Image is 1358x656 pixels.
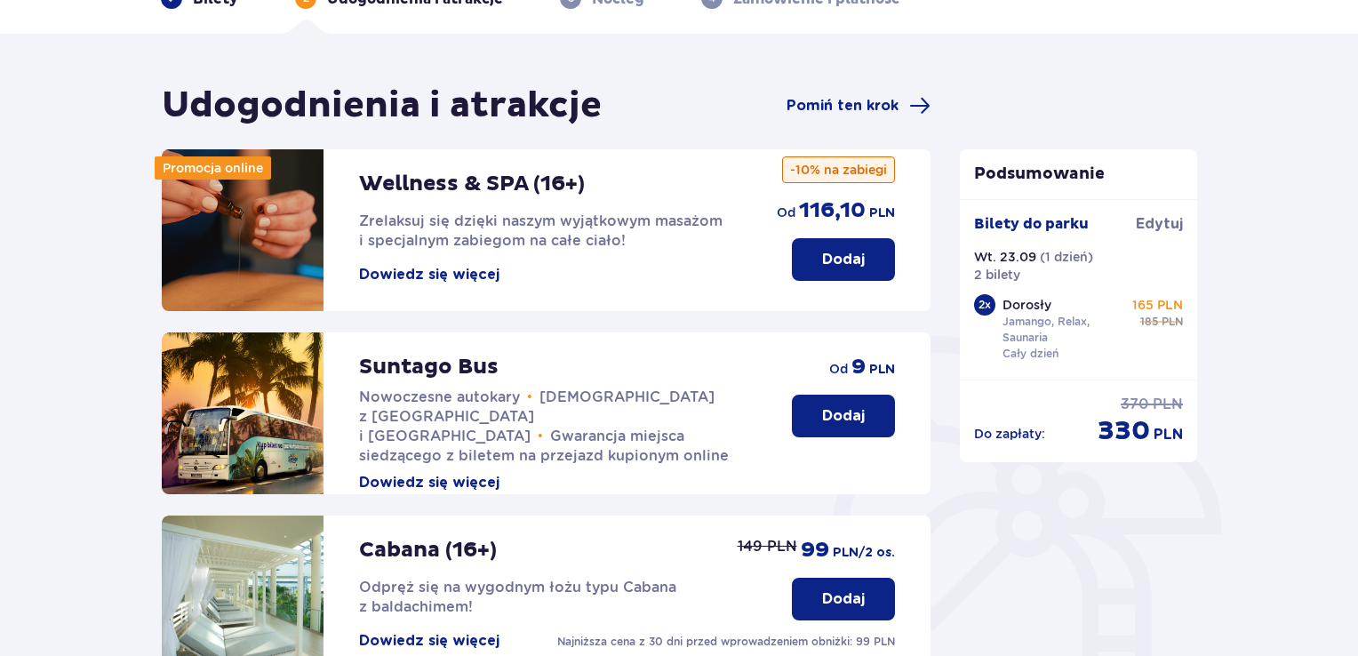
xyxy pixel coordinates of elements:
button: Dowiedz się więcej [359,631,499,651]
p: 116,10 [799,197,866,224]
p: Suntago Bus [359,354,499,380]
img: attraction [162,149,324,311]
p: Jamango, Relax, Saunaria [1003,314,1125,346]
p: ( 1 dzień ) [1040,248,1093,266]
span: Zrelaksuj się dzięki naszym wyjątkowym masażom i specjalnym zabiegom na całe ciało! [359,212,723,249]
p: PLN [1162,314,1183,330]
span: • [527,388,532,406]
p: 9 [851,354,866,380]
p: Dodaj [822,589,865,609]
p: 2 bilety [974,266,1020,284]
p: 330 [1098,414,1150,448]
p: Wt. 23.09 [974,248,1036,266]
p: Najniższa cena z 30 dni przed wprowadzeniem obniżki: 99 PLN [557,634,895,650]
p: 370 [1121,395,1149,414]
p: od [829,360,848,378]
a: Edytuj [1136,214,1183,234]
p: Dorosły [1003,296,1051,314]
button: Dodaj [792,578,895,620]
p: Wellness & SPA (16+) [359,171,585,197]
a: Pomiń ten krok [787,95,931,116]
p: Podsumowanie [960,164,1198,185]
p: Cały dzień [1003,346,1058,362]
p: 99 [801,537,829,564]
p: Dodaj [822,406,865,426]
img: attraction [162,332,324,494]
p: od [777,204,795,221]
p: 149 PLN [738,537,797,556]
h1: Udogodnienia i atrakcje [162,84,602,128]
p: 165 PLN [1132,296,1183,314]
p: Dodaj [822,250,865,269]
span: [DEMOGRAPHIC_DATA] z [GEOGRAPHIC_DATA] i [GEOGRAPHIC_DATA] [359,388,715,444]
button: Dodaj [792,395,895,437]
p: PLN /2 os. [833,544,895,562]
p: -10% na zabiegi [782,156,895,183]
p: 185 [1140,314,1158,330]
span: Odpręż się na wygodnym łożu typu Cabana z baldachimem! [359,579,676,615]
p: PLN [1154,425,1183,444]
p: PLN [869,361,895,379]
span: Nowoczesne autokary [359,388,520,405]
p: Bilety do parku [974,214,1089,234]
div: 2 x [974,294,995,316]
button: Dowiedz się więcej [359,473,499,492]
p: PLN [869,204,895,222]
span: Pomiń ten krok [787,96,899,116]
button: Dodaj [792,238,895,281]
p: PLN [1153,395,1183,414]
span: • [538,428,543,445]
p: Cabana (16+) [359,537,497,564]
div: Promocja online [155,156,271,180]
button: Dowiedz się więcej [359,265,499,284]
p: Do zapłaty : [974,425,1045,443]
